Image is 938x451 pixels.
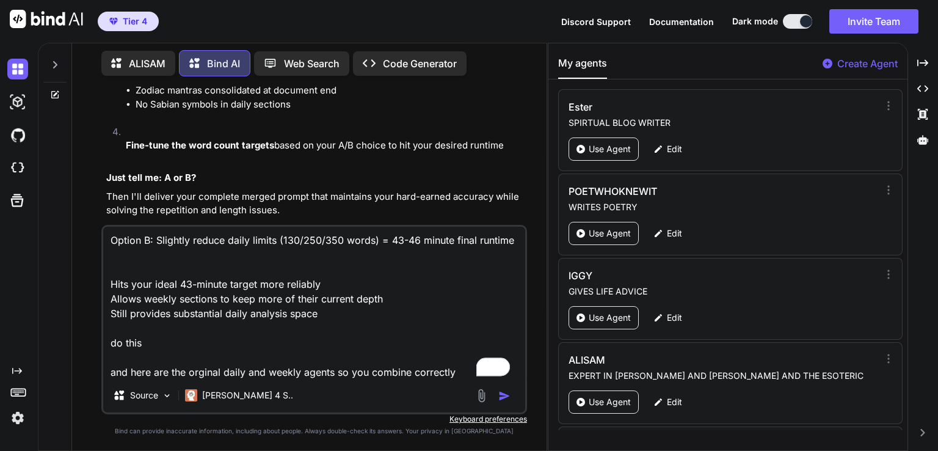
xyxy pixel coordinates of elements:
[589,396,631,408] p: Use Agent
[561,16,631,27] span: Discord Support
[101,414,527,424] p: Keyboard preferences
[7,408,28,428] img: settings
[474,389,489,403] img: attachment
[589,143,631,155] p: Use Agent
[162,391,172,401] img: Pick Models
[101,427,527,436] p: Bind can provide inaccurate information, including about people. Always double-check its answers....
[569,353,785,367] h3: ALISAM
[667,143,682,155] p: Edit
[837,56,898,71] p: Create Agent
[109,18,118,25] img: premium
[829,9,918,34] button: Invite Team
[7,59,28,79] img: darkChat
[10,10,83,28] img: Bind AI
[558,56,607,79] button: My agents
[7,92,28,112] img: darkAi-studio
[569,285,878,298] p: GIVES LIFE ADVICE
[136,84,525,98] li: Zodiac mantras consolidated at document end
[569,117,878,129] p: SPIRTUAL BLOG WRITER
[202,389,293,402] p: [PERSON_NAME] 4 S..
[126,139,525,153] p: based on your A/B choice to hit your desired runtime
[649,15,714,28] button: Documentation
[207,56,240,71] p: Bind AI
[569,100,785,114] h3: Ester
[569,268,785,283] h3: IGGY
[284,56,340,71] p: Web Search
[569,370,878,382] p: EXPERT IN [PERSON_NAME] AND [PERSON_NAME] AND THE ESOTERIC
[732,15,778,28] span: Dark mode
[123,15,147,28] span: Tier 4
[106,172,196,183] strong: Just tell me: A or B?
[130,389,158,402] p: Source
[7,158,28,178] img: cloudideIcon
[649,16,714,27] span: Documentation
[126,139,274,151] strong: Fine-tune the word count targets
[383,56,457,71] p: Code Generator
[498,390,511,402] img: icon
[589,312,631,324] p: Use Agent
[569,184,785,199] h3: POETWHOKNEWIT
[103,227,525,378] textarea: To enrich screen reader interactions, please activate Accessibility in Grammarly extension settings
[667,227,682,240] p: Edit
[98,12,159,31] button: premiumTier 4
[129,56,165,71] p: ALISAM
[561,15,631,28] button: Discord Support
[667,396,682,408] p: Edit
[7,125,28,145] img: githubDark
[136,98,525,112] li: No Sabian symbols in daily sections
[106,190,525,218] p: Then I'll deliver your complete merged prompt that maintains your hard-earned accuracy while solv...
[185,389,197,402] img: Claude 4 Sonnet
[569,201,878,213] p: WRITES POETRY
[667,312,682,324] p: Edit
[589,227,631,240] p: Use Agent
